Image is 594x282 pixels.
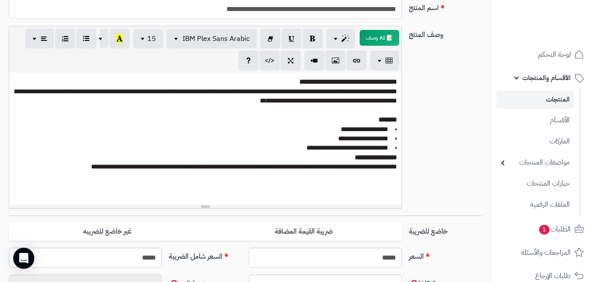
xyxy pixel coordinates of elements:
[496,44,589,65] a: لوحة التحكم
[405,223,485,237] label: خاضع للضريبة
[405,26,485,40] label: وصف المنتج
[522,72,571,84] span: الأقسام والمنتجات
[496,219,589,240] a: الطلبات1
[133,29,163,48] button: 15
[496,132,574,151] a: الماركات
[167,29,257,48] button: IBM Plex Sans Arabic
[9,223,205,241] label: غير خاضع للضريبه
[496,195,574,214] a: الملفات الرقمية
[147,33,156,44] span: 15
[496,153,574,172] a: مواصفات المنتجات
[165,248,245,262] label: السعر شامل الضريبة
[496,242,589,263] a: المراجعات والأسئلة
[205,223,402,241] label: ضريبة القيمة المضافة
[496,174,574,193] a: خيارات المنتجات
[538,48,571,61] span: لوحة التحكم
[535,270,571,282] span: طلبات الإرجاع
[538,223,571,235] span: الطلبات
[405,248,485,262] label: السعر
[539,225,550,234] span: 1
[360,30,399,46] button: 📝 AI وصف
[496,91,574,109] a: المنتجات
[521,246,571,259] span: المراجعات والأسئلة
[496,111,574,130] a: الأقسام
[13,248,34,269] div: Open Intercom Messenger
[182,33,250,44] span: IBM Plex Sans Arabic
